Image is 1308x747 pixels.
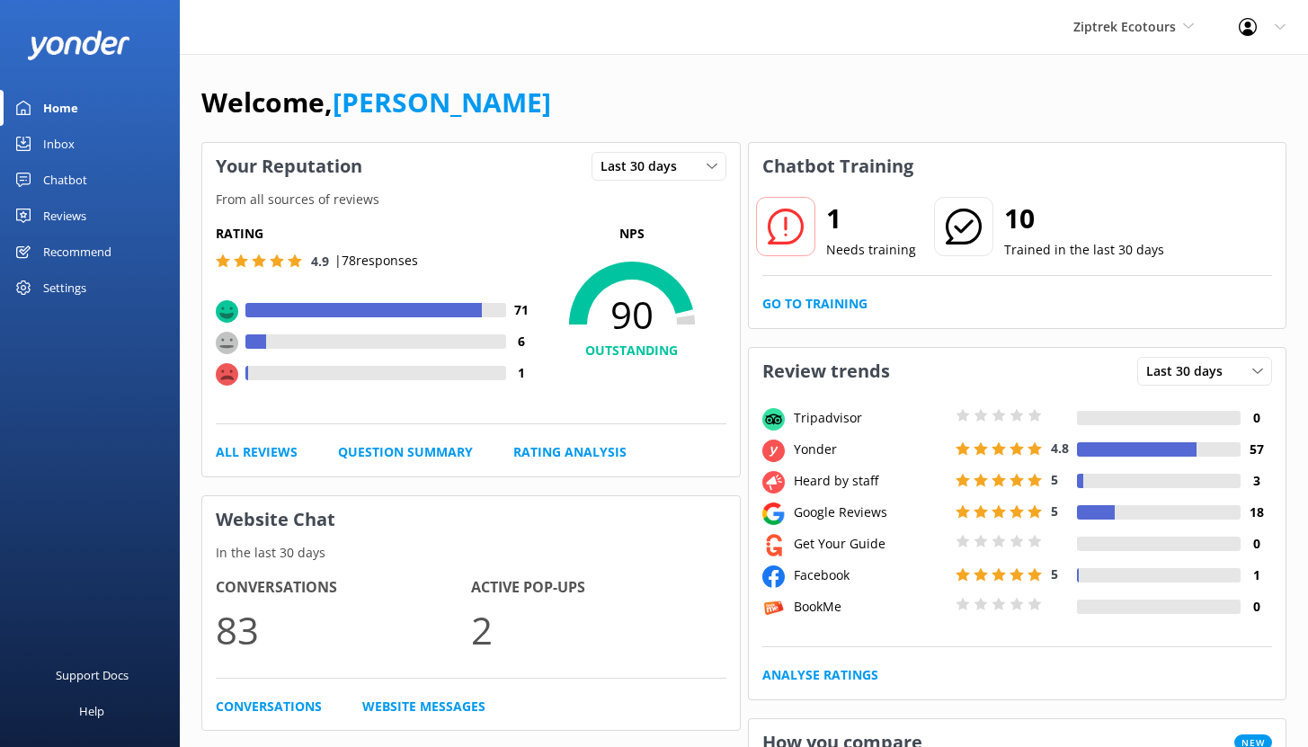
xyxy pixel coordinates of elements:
div: Home [43,90,78,126]
a: Conversations [216,697,322,716]
div: BookMe [789,597,951,617]
span: 5 [1051,502,1058,520]
h4: 3 [1241,471,1272,491]
div: Yonder [789,440,951,459]
p: From all sources of reviews [202,190,740,209]
p: Trained in the last 30 days [1004,240,1164,260]
div: Get Your Guide [789,534,951,554]
div: Heard by staff [789,471,951,491]
h1: Welcome, [201,81,551,124]
p: 83 [216,600,471,660]
h4: 71 [506,300,538,320]
span: 4.9 [311,253,329,270]
h4: 6 [506,332,538,351]
a: Question Summary [338,442,473,462]
span: 4.8 [1051,440,1069,457]
h4: OUTSTANDING [538,341,726,360]
span: Last 30 days [601,156,688,176]
a: All Reviews [216,442,298,462]
h4: 0 [1241,597,1272,617]
div: Google Reviews [789,502,951,522]
span: Last 30 days [1146,361,1233,381]
h2: 1 [826,197,916,240]
img: yonder-white-logo.png [27,31,130,60]
h3: Chatbot Training [749,143,927,190]
h4: 1 [506,363,538,383]
h3: Website Chat [202,496,740,543]
span: Ziptrek Ecotours [1073,18,1176,35]
div: Support Docs [56,657,129,693]
h4: 57 [1241,440,1272,459]
a: Analyse Ratings [762,665,878,685]
h2: 10 [1004,197,1164,240]
h4: 1 [1241,565,1272,585]
p: | 78 responses [334,251,418,271]
h4: Active Pop-ups [471,576,726,600]
a: Website Messages [362,697,485,716]
a: [PERSON_NAME] [333,84,551,120]
div: Chatbot [43,162,87,198]
div: Recommend [43,234,111,270]
h3: Your Reputation [202,143,376,190]
a: Rating Analysis [513,442,627,462]
h4: 0 [1241,408,1272,428]
p: NPS [538,224,726,244]
div: Tripadvisor [789,408,951,428]
div: Reviews [43,198,86,234]
span: 90 [538,292,726,337]
div: Facebook [789,565,951,585]
h5: Rating [216,224,538,244]
p: In the last 30 days [202,543,740,563]
span: 5 [1051,471,1058,488]
p: Needs training [826,240,916,260]
h3: Review trends [749,348,903,395]
h4: 0 [1241,534,1272,554]
h4: 18 [1241,502,1272,522]
div: Settings [43,270,86,306]
span: 5 [1051,565,1058,582]
div: Inbox [43,126,75,162]
a: Go to Training [762,294,868,314]
p: 2 [471,600,726,660]
div: Help [79,693,104,729]
h4: Conversations [216,576,471,600]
